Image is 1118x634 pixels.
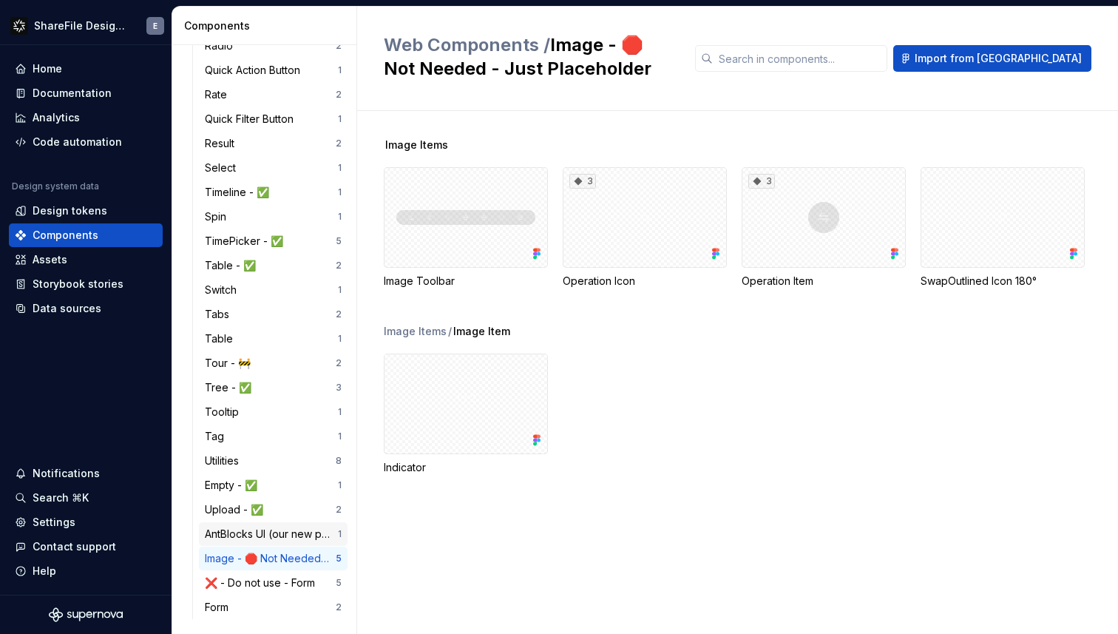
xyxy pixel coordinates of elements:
a: Tag1 [199,425,348,448]
div: 1 [338,162,342,174]
div: 3Operation Icon [563,167,727,289]
div: 1 [338,406,342,418]
button: Import from [GEOGRAPHIC_DATA] [893,45,1091,72]
h2: Image - 🛑 Not Needed - Just Placeholder [384,33,677,81]
div: 1 [338,211,342,223]
div: Table [205,331,239,346]
div: Indicator [384,354,548,475]
a: Spin1 [199,205,348,229]
div: 3 [748,174,775,189]
div: Image Items [384,324,447,339]
a: Assets [9,248,163,272]
div: ShareFile Design System [34,18,129,33]
div: Components [33,228,98,243]
div: Rate [205,87,233,102]
a: Select1 [199,156,348,180]
a: Quick Filter Button1 [199,107,348,131]
a: Storybook stories [9,272,163,296]
div: Operation Icon [563,274,727,289]
a: Components [9,223,163,247]
div: Timeline - ✅ [205,185,275,200]
div: 1 [338,186,342,198]
button: Contact support [9,535,163,559]
div: 3Operation Item [742,167,906,289]
div: SwapOutlined Icon 180° [921,167,1085,289]
div: 1 [338,284,342,296]
div: 5 [336,235,342,247]
input: Search in components... [713,45,887,72]
a: Table1 [199,327,348,351]
div: Radio [205,38,239,53]
div: Image Toolbar [384,274,548,289]
div: 3 [569,174,596,189]
div: 2 [336,260,342,272]
div: Quick Action Button [205,63,306,78]
svg: Supernova Logo [49,607,123,622]
div: Notifications [33,466,100,481]
a: AntBlocks UI (our new product)1 [199,522,348,546]
div: Analytics [33,110,80,125]
div: Image Toolbar [384,167,548,289]
a: Quick Action Button1 [199,58,348,82]
div: SwapOutlined Icon 180° [921,274,1085,289]
span: Import from [GEOGRAPHIC_DATA] [915,51,1082,66]
a: Tabs2 [199,303,348,326]
a: Rate2 [199,83,348,107]
a: Tour - 🚧2 [199,351,348,375]
div: Tree - ✅ [205,380,257,395]
div: Assets [33,252,67,267]
button: Help [9,559,163,583]
div: 5 [336,577,342,589]
div: 2 [336,357,342,369]
div: Quick Filter Button [205,112,299,127]
a: Design tokens [9,199,163,223]
div: Storybook stories [33,277,123,291]
div: Select [205,161,242,175]
div: 2 [336,308,342,320]
div: Tour - 🚧 [205,356,257,371]
div: Switch [205,283,243,297]
a: Tooltip1 [199,400,348,424]
a: Home [9,57,163,81]
div: Design system data [12,181,99,192]
div: Result [205,136,240,151]
button: Notifications [9,462,163,485]
span: Image Item [453,324,510,339]
a: Form2 [199,596,348,619]
a: Table - ✅2 [199,254,348,277]
button: Search ⌘K [9,486,163,510]
a: Documentation [9,81,163,105]
div: 2 [336,89,342,101]
div: Data sources [33,301,101,316]
div: 8 [336,455,342,467]
div: Contact support [33,539,116,554]
a: Data sources [9,297,163,320]
span: / [448,324,452,339]
div: Documentation [33,86,112,101]
a: Switch1 [199,278,348,302]
div: Form [205,600,234,615]
a: Analytics [9,106,163,129]
div: Operation Item [742,274,906,289]
div: Home [33,61,62,76]
a: ❌ - Do not use - Form5 [199,571,348,595]
div: TimePicker - ✅ [205,234,289,249]
div: ❌ - Do not use - Form [205,576,321,590]
div: 1 [338,431,342,442]
div: AntBlocks UI (our new product) [205,527,338,542]
div: 1 [338,64,342,76]
div: 3 [336,382,342,394]
a: Image - 🛑 Not Needed - Just Placeholder5 [199,547,348,570]
img: 16fa4d48-c719-41e7-904a-cec51ff481f5.png [10,17,28,35]
div: Spin [205,209,232,224]
a: Settings [9,510,163,534]
a: Radio2 [199,34,348,58]
div: 1 [338,333,342,345]
div: Tabs [205,307,235,322]
div: 2 [336,601,342,613]
div: 1 [338,479,342,491]
div: Settings [33,515,75,530]
div: Tag [205,429,230,444]
div: Help [33,564,56,579]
